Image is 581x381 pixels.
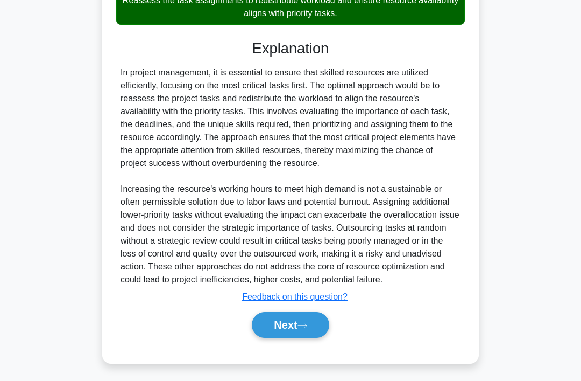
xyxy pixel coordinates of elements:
a: Feedback on this question? [242,292,348,301]
button: Next [252,312,329,338]
h3: Explanation [123,40,458,58]
div: In project management, it is essential to ensure that skilled resources are utilized efficiently,... [121,66,460,286]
